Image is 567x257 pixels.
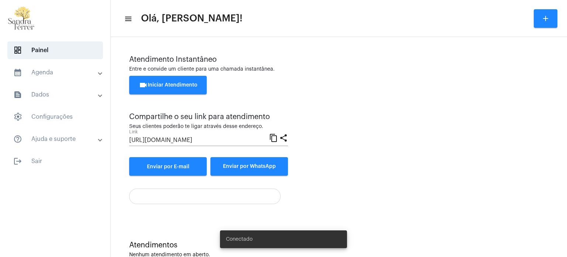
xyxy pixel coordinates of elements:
[210,157,288,176] button: Enviar por WhatsApp
[13,90,22,99] mat-icon: sidenav icon
[13,112,22,121] span: sidenav icon
[7,41,103,59] span: Painel
[6,4,37,33] img: 87cae55a-51f6-9edc-6e8c-b06d19cf5cca.png
[13,135,99,143] mat-panel-title: Ajuda e suporte
[129,157,207,176] a: Enviar por E-mail
[129,113,288,121] div: Compartilhe o seu link para atendimento
[139,82,197,88] span: Iniciar Atendimento
[147,164,189,169] span: Enviar por E-mail
[129,124,288,129] div: Seus clientes poderão te ligar através desse endereço.
[13,68,99,77] mat-panel-title: Agenda
[7,108,103,126] span: Configurações
[4,130,110,148] mat-expansion-panel-header: sidenav iconAjuda e suporte
[124,14,131,23] mat-icon: sidenav icon
[4,86,110,104] mat-expansion-panel-header: sidenav iconDados
[13,157,22,166] mat-icon: sidenav icon
[4,64,110,81] mat-expansion-panel-header: sidenav iconAgenda
[129,67,549,72] div: Entre e convide um cliente para uma chamada instantânea.
[13,135,22,143] mat-icon: sidenav icon
[269,133,278,142] mat-icon: content_copy
[226,236,252,243] span: Conectado
[541,14,550,23] mat-icon: add
[13,90,99,99] mat-panel-title: Dados
[129,76,207,94] button: Iniciar Atendimento
[13,46,22,55] span: sidenav icon
[139,81,148,89] mat-icon: videocam
[13,68,22,77] mat-icon: sidenav icon
[7,152,103,170] span: Sair
[129,55,549,64] div: Atendimento Instantâneo
[279,133,288,142] mat-icon: share
[223,164,276,169] span: Enviar por WhatsApp
[141,13,243,24] span: Olá, [PERSON_NAME]!
[129,241,549,249] div: Atendimentos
